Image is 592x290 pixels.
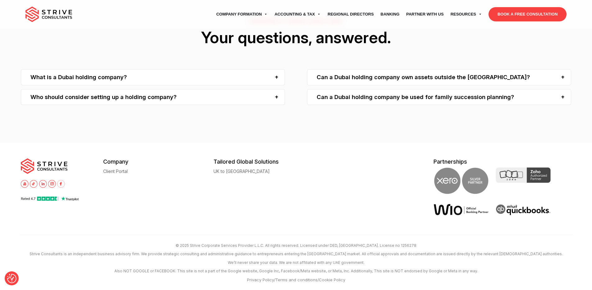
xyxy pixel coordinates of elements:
[213,158,324,165] h5: Tailored Global Solutions
[7,274,16,283] button: Consent Preferences
[434,204,489,215] img: Wio Offical Banking Partner
[21,89,285,105] div: Who should consider setting up a holding company?
[25,7,72,22] img: main-logo.svg
[21,158,67,174] img: main-logo.svg
[20,267,573,275] p: Also NOT GOOGLE or FACEBOOK: This site is not a part of the Google website, Google Inc, Facebook/...
[447,6,485,23] a: Resources
[403,6,447,23] a: Partner with Us
[103,169,128,174] a: Client Portal
[489,7,567,21] a: BOOK A FREE CONSULTATION
[496,167,551,183] img: Zoho Partner
[103,158,213,165] h5: Company
[20,241,573,250] p: © 2025 Strive Corporate Services Provider L.L.C. All rights reserved. Licensed under DED, [GEOGRA...
[20,250,573,258] p: Strive Consultants is an independent business advisory firm. We provide strategic consulting and ...
[324,6,377,23] a: Regional Directors
[247,277,274,282] a: Privacy Policy
[20,275,573,285] p: / /
[307,69,571,85] div: Can a Dubai holding company own assets outside the [GEOGRAPHIC_DATA]?
[496,204,551,216] img: intuit quickbooks
[213,169,270,174] a: UK to [GEOGRAPHIC_DATA]
[7,274,16,283] img: Revisit consent button
[20,258,573,267] p: We’ll never share your data. We are not affiliated with any UAE government.
[21,69,285,85] div: What is a Dubai holding company?
[271,6,324,23] a: Accounting & Tax
[275,277,318,282] a: Terms and conditions
[213,6,271,23] a: Company Formation
[434,158,571,165] h5: Partnerships
[307,89,571,105] div: Can a Dubai holding company be used for family succession planning?
[319,277,345,282] a: Cookie Policy
[377,6,403,23] a: Banking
